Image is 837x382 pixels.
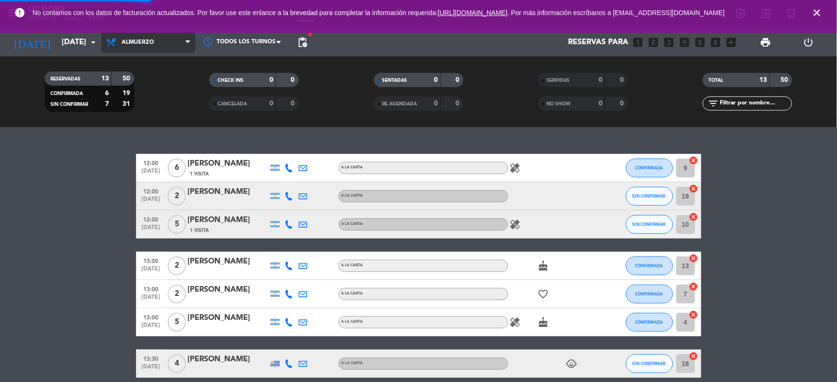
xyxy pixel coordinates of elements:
i: power_settings_new [803,37,814,48]
strong: 0 [599,100,602,107]
button: CONFIRMADA [626,285,673,303]
i: healing [510,219,521,230]
span: CONFIRMADA [635,291,663,296]
i: cancel [689,156,699,165]
a: [URL][DOMAIN_NAME] [438,9,508,16]
strong: 0 [455,100,461,107]
span: Almuerzo [122,39,154,46]
span: [DATE] [139,322,163,333]
span: 13:00 [139,255,163,266]
i: favorite_border [538,288,549,300]
strong: 0 [434,77,438,83]
span: [DATE] [139,266,163,277]
span: SIN CONFIRMAR [633,361,666,366]
span: Reservas para [569,38,629,47]
span: 2 [168,285,186,303]
span: TOTAL [708,78,723,83]
strong: 0 [620,100,626,107]
i: looks_one [632,36,644,48]
span: [DATE] [139,224,163,235]
strong: 0 [620,77,626,83]
i: healing [510,317,521,328]
strong: 0 [291,77,297,83]
span: SERVIDAS [547,78,570,83]
div: LOG OUT [787,28,830,56]
input: Filtrar por nombre... [719,98,792,109]
span: SIN CONFIRMAR [633,222,666,227]
button: SIN CONFIRMAR [626,354,673,373]
span: CANCELADA [218,102,247,106]
strong: 13 [760,77,767,83]
div: [PERSON_NAME] [188,312,268,324]
i: [DATE] [7,32,57,53]
button: CONFIRMADA [626,159,673,177]
i: cancel [689,282,699,291]
i: looks_4 [679,36,691,48]
span: 13:30 [139,353,163,364]
span: NO SHOW [547,102,571,106]
span: RE AGENDADA [382,102,417,106]
div: [PERSON_NAME] [188,158,268,170]
strong: 0 [455,77,461,83]
strong: 0 [434,100,438,107]
i: add_box [725,36,738,48]
span: CHECK INS [218,78,244,83]
button: SIN CONFIRMAR [626,187,673,206]
i: cancel [689,351,699,361]
span: 5 [168,215,186,234]
i: looks_5 [694,36,707,48]
i: cake [538,317,549,328]
span: SIN CONFIRMAR [633,193,666,199]
span: SENTADAS [382,78,407,83]
span: A LA CARTA [341,292,363,295]
span: 13:00 [139,311,163,322]
div: [PERSON_NAME] [188,284,268,296]
strong: 7 [105,101,109,107]
span: [DATE] [139,168,163,179]
strong: 0 [291,100,297,107]
span: SIN CONFIRMAR [50,102,88,107]
span: [DATE] [139,294,163,305]
div: [PERSON_NAME] [188,353,268,366]
span: A LA CARTA [341,320,363,324]
i: close [812,7,823,18]
span: [DATE] [139,196,163,207]
strong: 31 [122,101,132,107]
strong: 6 [105,90,109,96]
span: CONFIRMADA [635,263,663,268]
i: cake [538,260,549,271]
span: 2 [168,187,186,206]
span: CONFIRMADA [50,91,83,96]
span: 6 [168,159,186,177]
div: [PERSON_NAME] [188,214,268,226]
span: 12:00 [139,157,163,168]
i: error [14,7,25,18]
i: filter_list [707,98,719,109]
i: cancel [689,310,699,319]
span: 13:00 [139,283,163,294]
button: SIN CONFIRMAR [626,215,673,234]
i: cancel [689,184,699,193]
span: print [760,37,771,48]
strong: 0 [269,77,273,83]
i: cancel [689,212,699,222]
span: 1 Visita [190,170,209,178]
strong: 50 [781,77,790,83]
span: [DATE] [139,364,163,374]
i: looks_two [648,36,660,48]
i: looks_6 [710,36,722,48]
span: RESERVADAS [50,77,81,81]
span: A LA CARTA [341,222,363,226]
strong: 0 [269,100,273,107]
span: 2 [168,256,186,275]
span: A LA CARTA [341,361,363,365]
span: pending_actions [297,37,308,48]
div: [PERSON_NAME] [188,186,268,198]
span: 12:00 [139,185,163,196]
span: 12:00 [139,214,163,224]
strong: 0 [599,77,602,83]
button: CONFIRMADA [626,256,673,275]
span: A LA CARTA [341,166,363,169]
span: 1 Visita [190,227,209,234]
i: arrow_drop_down [88,37,99,48]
